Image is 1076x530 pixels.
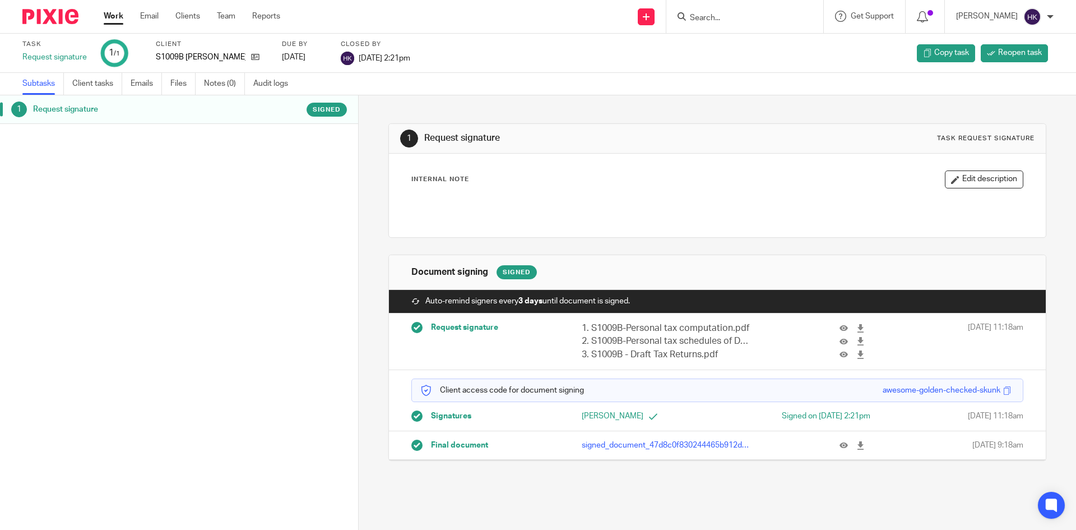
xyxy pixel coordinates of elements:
[22,73,64,95] a: Subtasks
[582,411,717,422] p: [PERSON_NAME]
[424,132,741,144] h1: Request signature
[411,266,488,278] h1: Document signing
[140,11,159,22] a: Email
[425,296,630,307] span: Auto-remind signers every until document is signed.
[582,348,751,361] p: 3. S1009B - Draft Tax Returns.pdf
[22,9,78,24] img: Pixie
[204,73,245,95] a: Notes (0)
[582,322,751,335] p: 1. S1009B-Personal tax computation.pdf
[400,130,418,148] div: 1
[968,411,1023,422] span: [DATE] 11:18am
[972,440,1023,451] span: [DATE] 9:18am
[359,54,410,62] span: [DATE] 2:21pm
[420,385,584,396] p: Client access code for document signing
[956,11,1018,22] p: [PERSON_NAME]
[109,47,120,59] div: 1
[156,40,268,49] label: Client
[282,52,327,63] div: [DATE]
[156,52,245,63] p: S1009B [PERSON_NAME]
[937,134,1035,143] div: Task request signature
[341,40,410,49] label: Closed by
[945,170,1023,188] button: Edit description
[175,11,200,22] a: Clients
[313,105,341,114] span: Signed
[689,13,790,24] input: Search
[431,440,488,451] span: Final document
[104,11,123,22] a: Work
[431,411,471,422] span: Signatures
[582,440,751,451] p: signed_document_47d8c0f830244465b912de9a9d86ce1b.pdf
[33,101,243,118] h1: Request signature
[851,12,894,20] span: Get Support
[968,322,1023,361] span: [DATE] 11:18am
[934,47,969,58] span: Copy task
[735,411,870,422] div: Signed on [DATE] 2:21pm
[998,47,1042,58] span: Reopen task
[917,44,975,62] a: Copy task
[341,52,354,65] img: svg%3E
[22,40,87,49] label: Task
[72,73,122,95] a: Client tasks
[1023,8,1041,26] img: svg%3E
[518,297,542,305] strong: 3 days
[131,73,162,95] a: Emails
[981,44,1048,62] a: Reopen task
[282,40,327,49] label: Due by
[114,50,120,57] small: /1
[252,11,280,22] a: Reports
[497,265,537,279] div: Signed
[411,175,469,184] p: Internal Note
[253,73,296,95] a: Audit logs
[883,385,1000,396] div: awesome-golden-checked-skunk
[22,52,87,63] div: Request signature
[431,322,498,333] span: Request signature
[170,73,196,95] a: Files
[582,335,751,348] p: 2. S1009B-Personal tax schedules of Data.pdf
[11,102,27,117] div: 1
[217,11,235,22] a: Team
